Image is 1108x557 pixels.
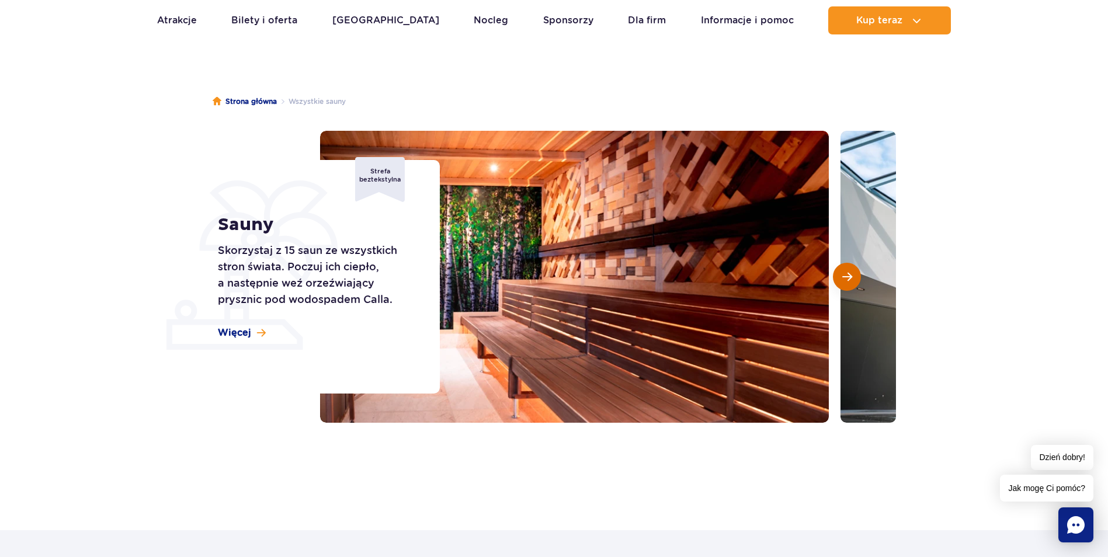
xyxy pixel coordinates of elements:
[320,131,829,423] img: Sauna w strefie Relax z drewnianymi ścianami i malowidłem przedstawiającym brzozowy las
[218,214,414,235] h1: Sauny
[231,6,297,34] a: Bilety i oferta
[701,6,794,34] a: Informacje i pomoc
[157,6,197,34] a: Atrakcje
[218,242,414,308] p: Skorzystaj z 15 saun ze wszystkich stron świata. Poczuj ich ciepło, a następnie weź orzeźwiający ...
[277,96,346,107] li: Wszystkie sauny
[355,157,405,202] div: Strefa beztekstylna
[628,6,666,34] a: Dla firm
[1058,507,1093,542] div: Chat
[543,6,593,34] a: Sponsorzy
[1031,445,1093,470] span: Dzień dobry!
[828,6,951,34] button: Kup teraz
[474,6,508,34] a: Nocleg
[856,15,902,26] span: Kup teraz
[1000,475,1093,502] span: Jak mogę Ci pomóc?
[218,326,266,339] a: Więcej
[213,96,277,107] a: Strona główna
[332,6,439,34] a: [GEOGRAPHIC_DATA]
[218,326,251,339] span: Więcej
[833,263,861,291] button: Następny slajd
